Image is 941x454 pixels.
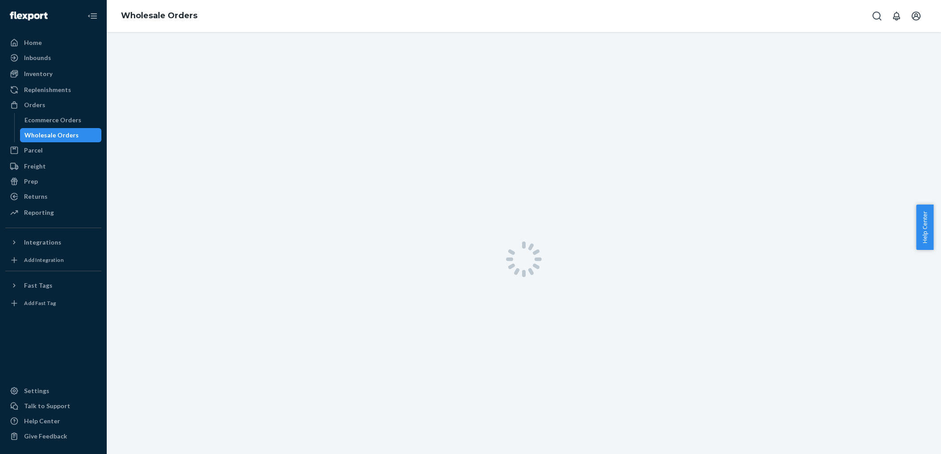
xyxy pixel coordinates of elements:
a: Parcel [5,143,101,157]
div: Inbounds [24,53,51,62]
div: Ecommerce Orders [24,116,81,125]
a: Settings [5,384,101,398]
button: Help Center [916,205,933,250]
a: Wholesale Orders [121,11,197,20]
div: Prep [24,177,38,186]
a: Ecommerce Orders [20,113,102,127]
a: Add Integration [5,253,101,267]
div: Settings [24,386,49,395]
div: Parcel [24,146,43,155]
a: Home [5,36,101,50]
a: Wholesale Orders [20,128,102,142]
a: Replenishments [5,83,101,97]
a: Inventory [5,67,101,81]
div: Help Center [24,417,60,426]
div: Freight [24,162,46,171]
button: Open account menu [907,7,925,25]
div: Give Feedback [24,432,67,441]
a: Reporting [5,205,101,220]
div: Add Fast Tag [24,299,56,307]
button: Fast Tags [5,278,101,293]
button: Give Feedback [5,429,101,443]
div: Fast Tags [24,281,52,290]
div: Talk to Support [24,402,70,410]
a: Prep [5,174,101,189]
button: Open notifications [888,7,905,25]
div: Wholesale Orders [24,131,79,140]
button: Integrations [5,235,101,249]
div: Returns [24,192,48,201]
button: Talk to Support [5,399,101,413]
img: Flexport logo [10,12,48,20]
a: Orders [5,98,101,112]
button: Open Search Box [868,7,886,25]
a: Freight [5,159,101,173]
a: Returns [5,189,101,204]
div: Reporting [24,208,54,217]
div: Replenishments [24,85,71,94]
a: Help Center [5,414,101,428]
button: Close Navigation [84,7,101,25]
div: Home [24,38,42,47]
ol: breadcrumbs [114,3,205,29]
div: Orders [24,100,45,109]
a: Inbounds [5,51,101,65]
div: Add Integration [24,256,64,264]
div: Inventory [24,69,52,78]
a: Add Fast Tag [5,296,101,310]
div: Integrations [24,238,61,247]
